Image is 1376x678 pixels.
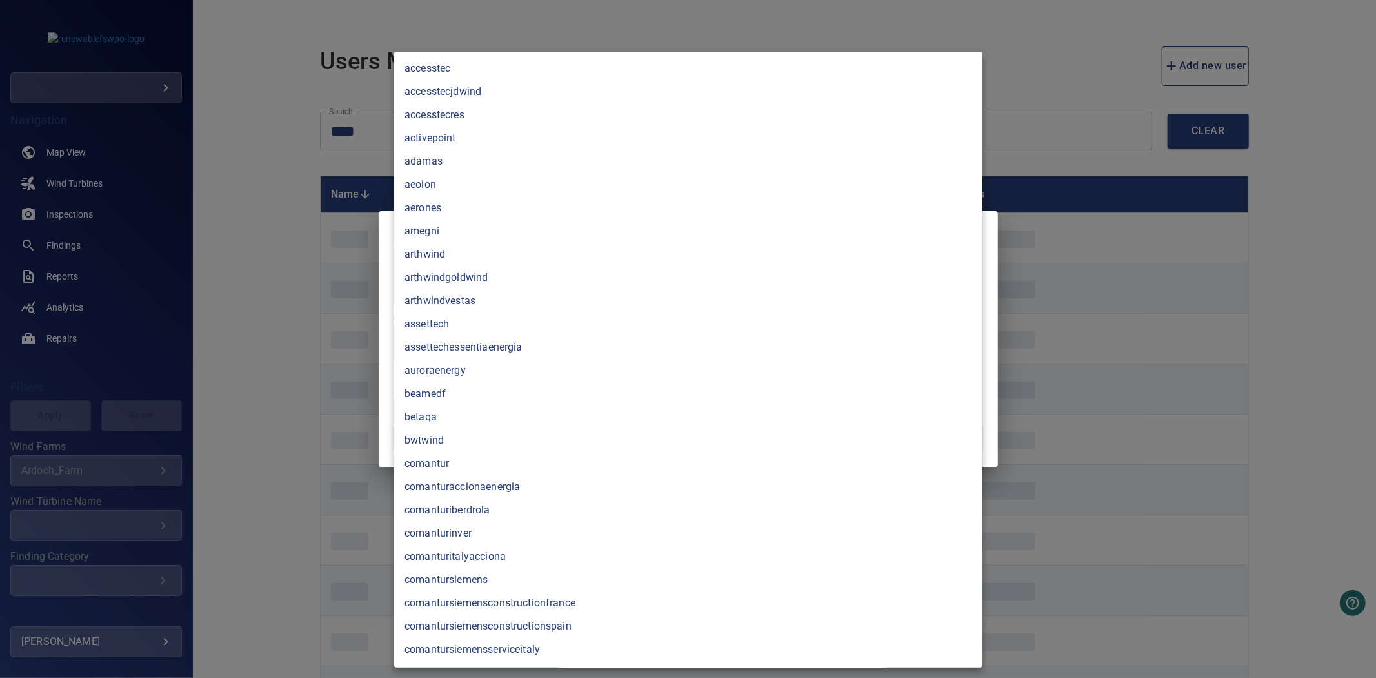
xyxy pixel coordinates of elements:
li: comantursiemens [394,568,982,591]
li: comanturaccionaenergia [394,475,982,498]
li: comantur [394,452,982,475]
li: assettech [394,313,982,336]
li: arthwindgoldwind [394,266,982,289]
li: comantursiemensserviceitaly [394,638,982,661]
li: accesstecres [394,103,982,127]
li: comantursiemensconstructionspain [394,615,982,638]
li: assettechessentiaenergia [394,336,982,359]
li: accesstec [394,57,982,80]
li: arthwind [394,243,982,266]
li: comanturinver [394,522,982,545]
li: amegni [394,220,982,243]
li: comanturiberdrola [394,498,982,522]
li: accesstecjdwind [394,80,982,103]
li: auroraenergy [394,359,982,382]
li: arthwindvestas [394,289,982,313]
li: aerones [394,196,982,220]
li: aeolon [394,173,982,196]
li: bwtwind [394,429,982,452]
li: comantursiemensconstructionfrance [394,591,982,615]
li: comanturitalyacciona [394,545,982,568]
li: beamedf [394,382,982,406]
li: adamas [394,150,982,173]
li: betaqa [394,406,982,429]
li: activepoint [394,127,982,150]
